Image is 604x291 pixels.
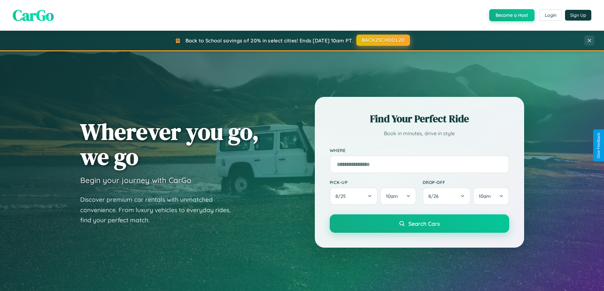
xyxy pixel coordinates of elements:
h3: Begin your journey with CarGo [80,175,192,185]
button: Become a Host [489,9,535,21]
h2: Find Your Perfect Ride [330,112,509,126]
label: Pick-up [330,180,416,185]
button: 8/25 [330,187,378,205]
div: Give Feedback [596,133,601,158]
p: Discover premium car rentals with unmatched convenience. From luxury vehicles to everyday rides, ... [80,194,239,225]
button: Search Cars [330,214,509,233]
button: Login [539,9,562,21]
button: 8/26 [423,187,471,205]
p: Book in minutes, drive in style [330,129,509,138]
button: Sign Up [565,10,591,21]
span: 10am [386,193,398,199]
span: 10am [479,193,491,199]
label: Where [330,148,509,153]
button: 10am [380,187,416,205]
span: 8 / 25 [335,193,349,199]
label: Drop-off [423,180,509,185]
span: CarGo [13,5,54,26]
h1: Wherever you go, we go [80,119,259,169]
button: BACK2SCHOOL20 [356,35,410,46]
button: 10am [473,187,509,205]
span: 8 / 26 [428,193,442,199]
span: Back to School savings of 20% in select cities! Ends [DATE] 10am PT. [185,37,353,44]
span: Search Cars [408,220,440,227]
